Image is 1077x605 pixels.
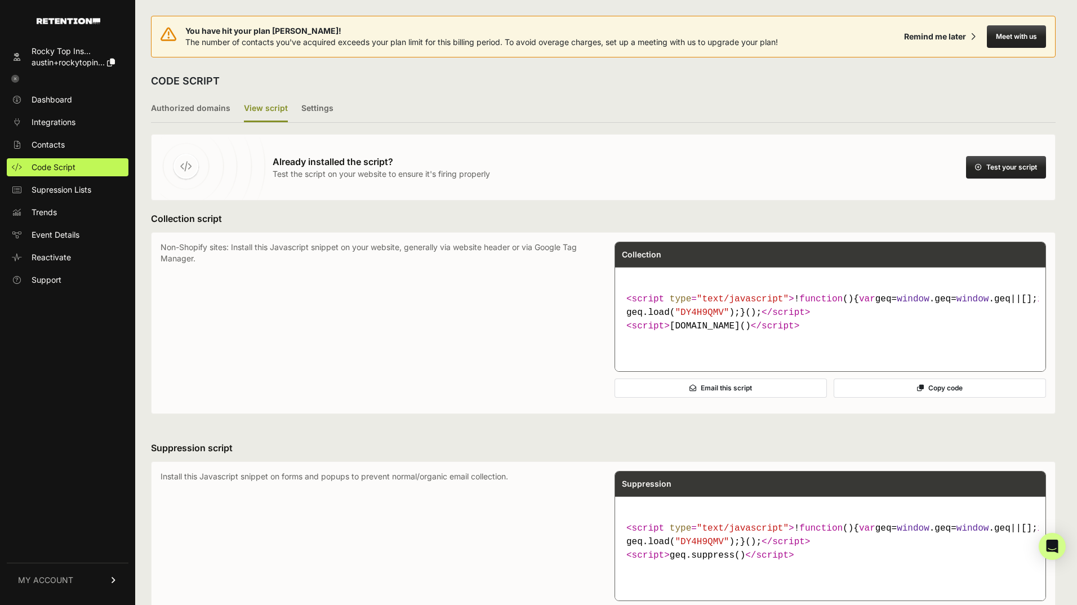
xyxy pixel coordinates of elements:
[7,113,128,131] a: Integrations
[615,471,1045,496] div: Suppression
[987,25,1046,48] button: Meet with us
[762,537,810,547] span: </ >
[626,294,794,304] span: < = >
[772,537,805,547] span: script
[799,294,843,304] span: function
[762,321,794,331] span: script
[32,57,105,67] span: austin+rockytopin...
[1038,294,1048,304] span: if
[632,550,665,560] span: script
[762,308,810,318] span: </ >
[32,252,71,263] span: Reactivate
[632,523,665,533] span: script
[756,550,789,560] span: script
[7,271,128,289] a: Support
[622,288,1039,337] code: [DOMAIN_NAME]()
[32,207,57,218] span: Trends
[151,212,1056,225] h3: Collection script
[185,37,778,47] span: The number of contacts you've acquired exceeds your plan limit for this billing period. To avoid ...
[799,294,853,304] span: ( )
[161,242,592,404] p: Non-Shopify sites: Install this Javascript snippet on your website, generally via website header ...
[626,321,670,331] span: < >
[7,563,128,597] a: MY ACCOUNT
[37,18,100,24] img: Retention.com
[904,31,966,42] div: Remind me later
[897,523,929,533] span: window
[1038,523,1048,533] span: if
[7,91,128,109] a: Dashboard
[32,46,115,57] div: Rocky Top Ins...
[859,294,875,304] span: var
[675,537,729,547] span: "DY4H9QMV"
[772,308,805,318] span: script
[32,229,79,241] span: Event Details
[966,156,1046,179] button: Test your script
[615,379,827,398] button: Email this script
[745,550,794,560] span: </ >
[897,294,929,304] span: window
[7,226,128,244] a: Event Details
[751,321,799,331] span: </ >
[273,155,490,168] h3: Already installed the script?
[151,441,1056,455] h3: Suppression script
[185,25,778,37] span: You have hit your plan [PERSON_NAME]!
[956,523,989,533] span: window
[151,96,230,122] label: Authorized domains
[956,294,989,304] span: window
[670,294,691,304] span: type
[151,73,220,89] h2: CODE SCRIPT
[697,523,789,533] span: "text/javascript"
[18,575,73,586] span: MY ACCOUNT
[7,181,128,199] a: Supression Lists
[32,94,72,105] span: Dashboard
[32,162,75,173] span: Code Script
[859,523,875,533] span: var
[301,96,333,122] label: Settings
[32,184,91,195] span: Supression Lists
[1039,533,1066,560] div: Open Intercom Messenger
[273,168,490,180] p: Test the script on your website to ensure it's firing properly
[799,523,853,533] span: ( )
[632,321,665,331] span: script
[7,158,128,176] a: Code Script
[7,203,128,221] a: Trends
[900,26,980,47] button: Remind me later
[626,550,670,560] span: < >
[7,136,128,154] a: Contacts
[632,294,665,304] span: script
[675,308,729,318] span: "DY4H9QMV"
[7,248,128,266] a: Reactivate
[244,96,288,122] label: View script
[7,42,128,72] a: Rocky Top Ins... austin+rockytopin...
[622,517,1039,567] code: geq.suppress()
[799,523,843,533] span: function
[32,139,65,150] span: Contacts
[834,379,1046,398] button: Copy code
[626,523,794,533] span: < = >
[32,117,75,128] span: Integrations
[615,242,1045,267] div: Collection
[670,523,691,533] span: type
[32,274,61,286] span: Support
[697,294,789,304] span: "text/javascript"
